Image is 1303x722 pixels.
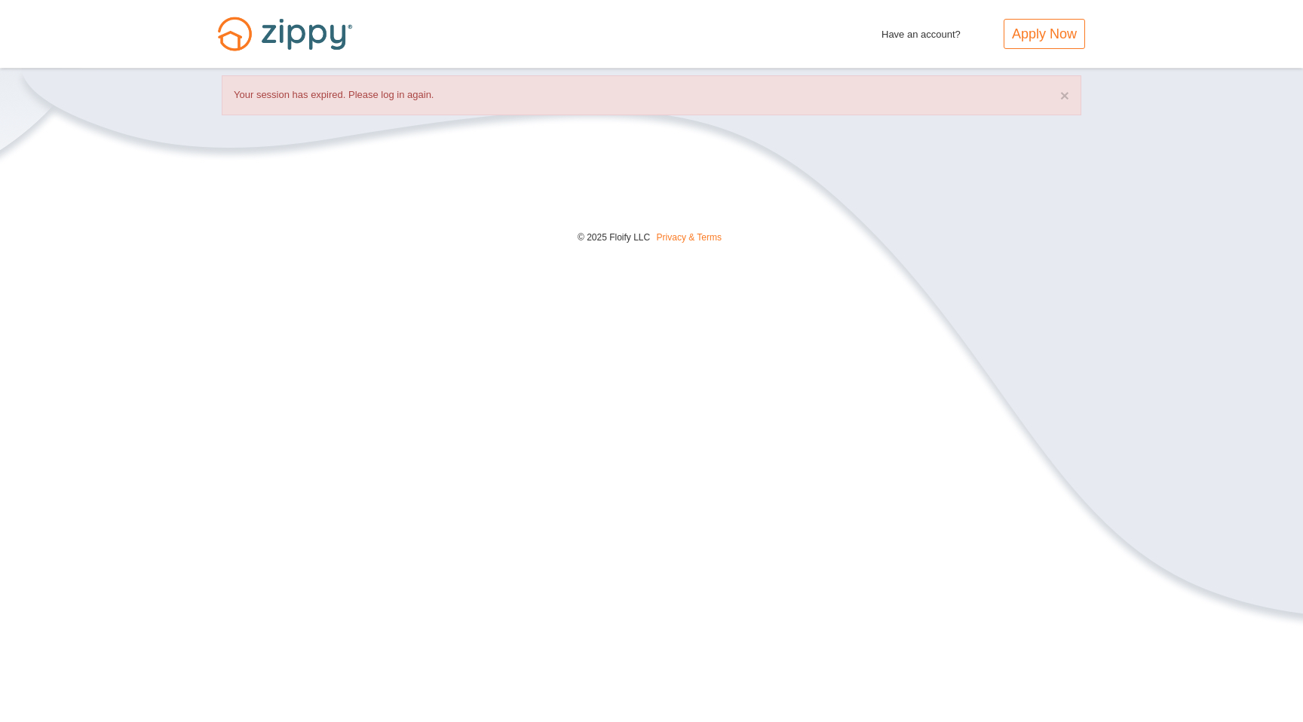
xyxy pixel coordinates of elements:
span: © 2025 Floify LLC [578,232,650,243]
button: × [1060,87,1069,103]
div: Your session has expired. Please log in again. [222,75,1081,115]
a: Privacy & Terms [657,232,722,243]
span: Have an account? [881,19,961,43]
a: Apply Now [1004,19,1085,49]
